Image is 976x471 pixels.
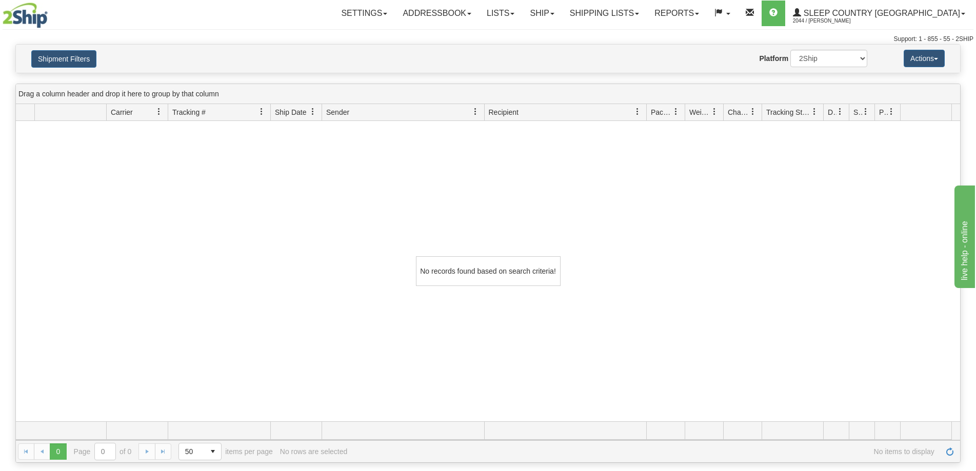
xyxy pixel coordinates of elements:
div: No records found based on search criteria! [416,256,561,286]
a: Addressbook [395,1,479,26]
span: Page 0 [50,443,66,460]
a: Pickup Status filter column settings [883,103,900,120]
iframe: chat widget [952,183,975,288]
a: Tracking Status filter column settings [806,103,823,120]
a: Ship Date filter column settings [304,103,322,120]
span: 2044 / [PERSON_NAME] [793,16,870,26]
span: Page sizes drop down [178,443,222,460]
span: Sender [326,107,349,117]
span: Tracking Status [766,107,811,117]
a: Lists [479,1,522,26]
span: Page of 0 [74,443,132,460]
span: Tracking # [172,107,206,117]
a: Shipment Issues filter column settings [857,103,874,120]
div: Support: 1 - 855 - 55 - 2SHIP [3,35,973,44]
div: No rows are selected [280,447,348,456]
a: Charge filter column settings [744,103,762,120]
button: Actions [904,50,945,67]
span: Ship Date [275,107,306,117]
span: Delivery Status [828,107,836,117]
span: Packages [651,107,672,117]
span: Weight [689,107,711,117]
a: Recipient filter column settings [629,103,646,120]
a: Settings [333,1,395,26]
span: Pickup Status [879,107,888,117]
a: Sleep Country [GEOGRAPHIC_DATA] 2044 / [PERSON_NAME] [785,1,973,26]
label: Platform [759,53,788,64]
a: Tracking # filter column settings [253,103,270,120]
span: Carrier [111,107,133,117]
a: Sender filter column settings [467,103,484,120]
span: select [205,443,221,460]
a: Refresh [942,443,958,460]
a: Carrier filter column settings [150,103,168,120]
a: Reports [647,1,707,26]
a: Weight filter column settings [706,103,723,120]
span: Recipient [489,107,519,117]
a: Ship [522,1,562,26]
a: Packages filter column settings [667,103,685,120]
span: Shipment Issues [853,107,862,117]
span: 50 [185,446,198,457]
button: Shipment Filters [31,50,96,68]
span: items per page [178,443,273,460]
a: Delivery Status filter column settings [831,103,849,120]
img: logo2044.jpg [3,3,48,28]
span: Sleep Country [GEOGRAPHIC_DATA] [801,9,960,17]
span: No items to display [354,447,934,456]
span: Charge [728,107,749,117]
div: grid grouping header [16,84,960,104]
a: Shipping lists [562,1,647,26]
div: live help - online [8,6,95,18]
